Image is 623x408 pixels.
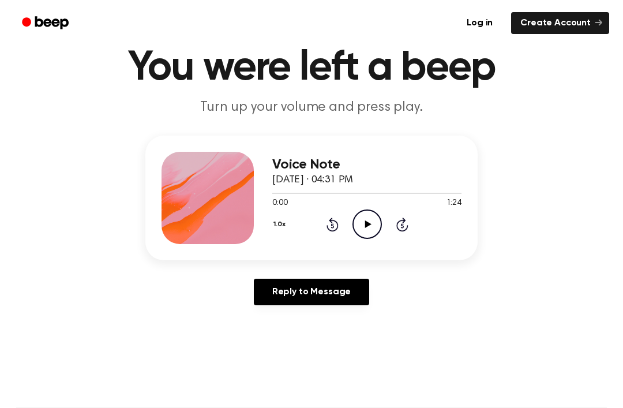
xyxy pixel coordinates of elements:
[90,98,533,117] p: Turn up your volume and press play.
[272,197,287,209] span: 0:00
[455,10,504,36] a: Log in
[446,197,461,209] span: 1:24
[272,157,461,173] h3: Voice Note
[511,12,609,34] a: Create Account
[14,12,79,35] a: Beep
[272,215,290,234] button: 1.0x
[254,279,369,305] a: Reply to Message
[272,175,353,185] span: [DATE] · 04:31 PM
[16,47,607,89] h1: You were left a beep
